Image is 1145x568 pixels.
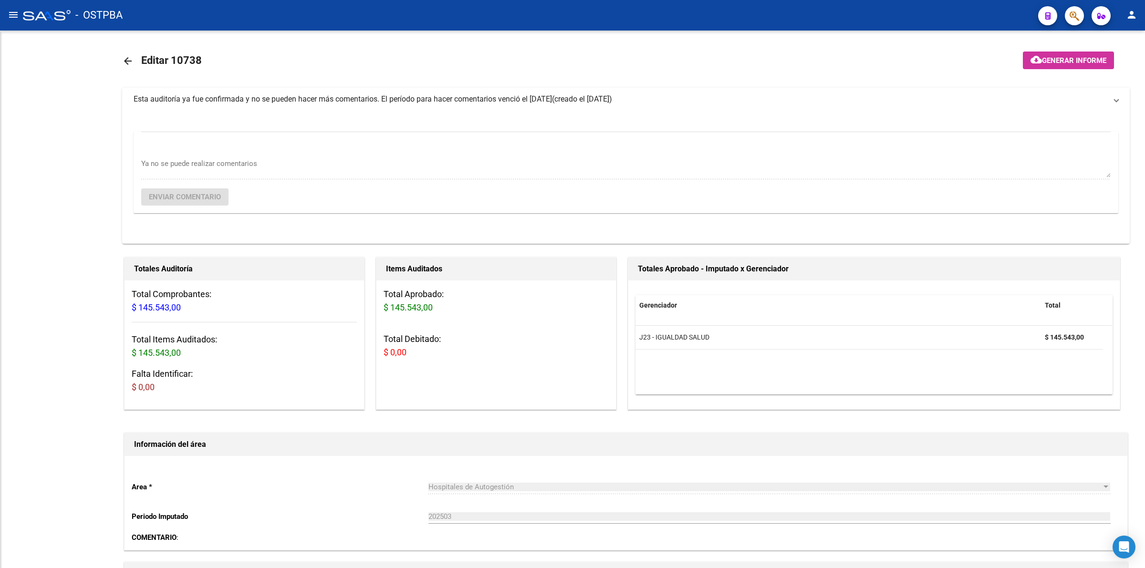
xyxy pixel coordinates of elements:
strong: COMENTARIO [132,533,177,542]
h3: Falta Identificar: [132,367,357,394]
mat-expansion-panel-header: Esta auditoría ya fue confirmada y no se pueden hacer más comentarios. El período para hacer come... [122,88,1130,111]
mat-icon: menu [8,9,19,21]
span: Editar 10738 [141,54,202,66]
div: Esta auditoría ya fue confirmada y no se pueden hacer más comentarios. El período para hacer come... [122,111,1130,244]
datatable-header-cell: Gerenciador [635,295,1041,316]
h3: Total Items Auditados: [132,333,357,360]
div: Esta auditoría ya fue confirmada y no se pueden hacer más comentarios. El período para hacer come... [134,94,552,104]
span: - OSTPBA [75,5,123,26]
h1: Totales Aprobado - Imputado x Gerenciador [638,261,1110,277]
span: Gerenciador [639,301,677,309]
p: Periodo Imputado [132,511,428,522]
mat-icon: person [1126,9,1137,21]
h1: Items Auditados [386,261,606,277]
datatable-header-cell: Total [1041,295,1103,316]
span: $ 145.543,00 [132,348,181,358]
button: Enviar comentario [141,188,229,206]
span: Enviar comentario [149,193,221,201]
span: Hospitales de Autogestión [428,483,514,491]
mat-icon: arrow_back [122,55,134,67]
span: $ 0,00 [384,347,406,357]
button: Generar informe [1023,52,1114,69]
h1: Totales Auditoría [134,261,354,277]
p: Area * [132,482,428,492]
span: J23 - IGUALDAD SALUD [639,333,709,341]
mat-icon: cloud_download [1030,54,1042,65]
strong: $ 145.543,00 [1045,333,1084,341]
span: Total [1045,301,1061,309]
h1: Información del área [134,437,1118,452]
span: : [132,533,178,542]
div: Open Intercom Messenger [1113,536,1135,558]
span: $ 145.543,00 [384,302,433,312]
span: $ 145.543,00 [132,302,181,312]
span: (creado el [DATE]) [552,94,612,104]
h3: Total Comprobantes: [132,288,357,314]
span: $ 0,00 [132,382,155,392]
h3: Total Aprobado: [384,288,609,314]
span: Generar informe [1042,56,1106,65]
h3: Total Debitado: [384,332,609,359]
